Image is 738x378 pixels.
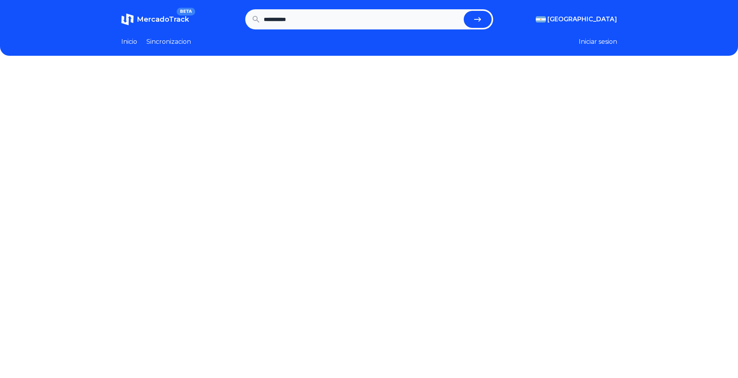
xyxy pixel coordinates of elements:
[121,37,137,46] a: Inicio
[579,37,617,46] button: Iniciar sesion
[536,15,617,24] button: [GEOGRAPHIC_DATA]
[121,13,134,26] img: MercadoTrack
[547,15,617,24] span: [GEOGRAPHIC_DATA]
[146,37,191,46] a: Sincronizacion
[121,13,189,26] a: MercadoTrackBETA
[137,15,189,24] span: MercadoTrack
[177,8,195,15] span: BETA
[536,16,546,22] img: Argentina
